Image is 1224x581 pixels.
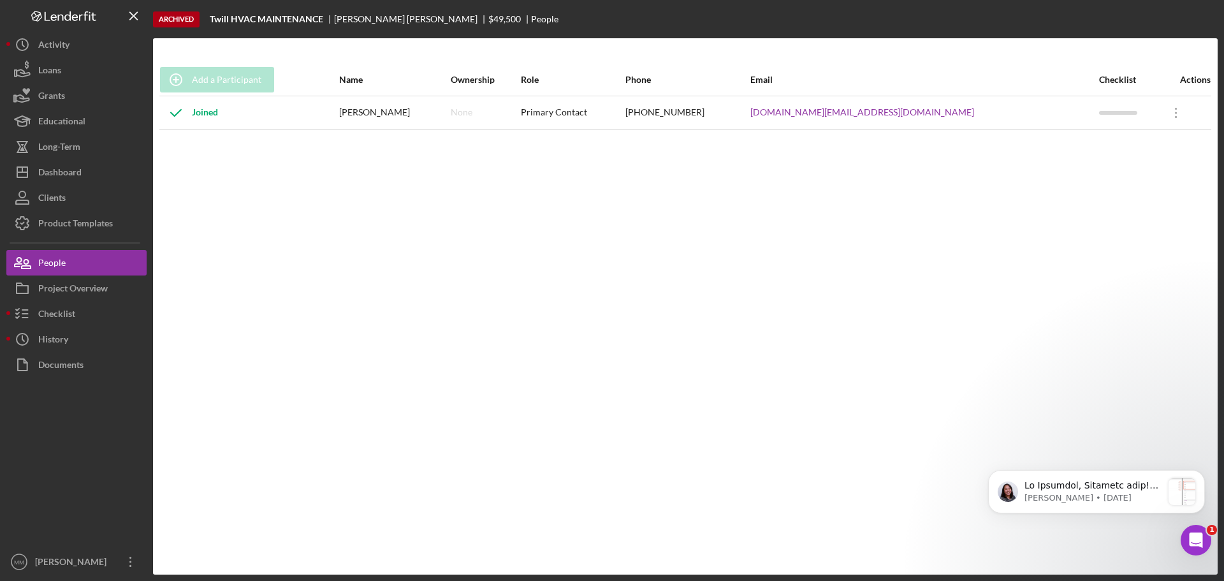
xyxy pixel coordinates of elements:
div: Activity [38,32,69,61]
img: Profile image for Allison [26,140,47,161]
span: [PERSON_NAME] [57,145,126,155]
div: People [531,14,558,24]
div: Product Templates [38,210,113,239]
button: MM[PERSON_NAME] [6,549,147,575]
div: Primary Contact [521,97,624,129]
div: Our offices are closed for the Fourth of July Holiday until [DATE]. [39,77,231,101]
h1: [PERSON_NAME] [62,6,145,16]
button: Add a Participant [160,67,274,92]
a: [DOMAIN_NAME][EMAIL_ADDRESS][DOMAIN_NAME] [750,107,974,117]
button: go back [8,5,33,29]
span: 🎉 [163,420,188,444]
div: Close [224,5,247,28]
button: Dashboard [6,159,147,185]
div: Role [521,75,624,85]
button: Documents [6,352,147,378]
span: from Lenderfit [126,145,185,155]
div: Grants [38,83,65,112]
text: MM [14,559,24,566]
button: History [6,327,147,352]
div: Checklist [38,301,75,330]
span: 💜 [67,420,92,444]
button: Long-Term [6,134,147,159]
div: [PERSON_NAME] [PERSON_NAME] [334,14,488,24]
div: [PHONE_NUMBER] [625,97,748,129]
img: Profile image for Allison [36,7,57,27]
div: Dashboard [38,159,82,188]
div: History [38,327,68,355]
div: Actions [1160,75,1211,85]
h1: Lenderfit Upgrades 🎉 [26,190,229,215]
div: [PERSON_NAME] [32,549,115,578]
button: Grants [6,83,147,108]
div: Loans [38,57,61,86]
div: Archived [153,11,200,27]
span: 1 reaction [127,416,159,446]
button: Product Templates [6,210,147,236]
span: sleeping reaction [96,416,127,446]
div: Project Overview [38,276,108,304]
div: People [38,250,66,279]
div: Name [339,75,449,85]
div: Phone [625,75,748,85]
iframe: Intercom notifications message [969,445,1224,547]
div: Ownership [451,75,520,85]
button: Home [200,5,224,29]
button: Checklist [6,301,147,327]
div: Add a Participant [192,67,261,92]
div: Long-Term [38,134,80,163]
span: 1 [1207,525,1217,535]
div: Allison says… [10,124,245,256]
div: $49,500 [488,14,521,24]
button: Project Overview [6,276,147,301]
button: Educational [6,108,147,134]
div: Email [750,75,1098,85]
div: Educational [38,108,85,137]
span: 👎 [131,420,156,444]
b: Twill HVAC MAINTENANCE [210,14,323,24]
button: Clients [6,185,147,210]
button: People [6,250,147,276]
div: Documents [38,352,84,381]
div: Hi [PERSON_NAME], [26,171,229,184]
button: Loans [6,57,147,83]
button: Activity [6,32,147,57]
p: Active [DATE] [62,16,118,29]
span: tada reaction [159,416,191,446]
span: purple heart reaction [64,416,96,446]
div: None [451,107,472,117]
div: [PERSON_NAME] [339,97,449,129]
div: Checklist [1099,75,1159,85]
span: 😴 [96,420,128,444]
div: Clients [38,185,66,214]
div: Profile image for Allison[PERSON_NAME]from LenderfitHi [PERSON_NAME],Lenderfit Upgrades 🎉You aske... [10,124,245,240]
p: Message from Christina, sent 22w ago [55,48,193,59]
div: Joined [160,97,218,129]
iframe: Intercom live chat [1181,525,1211,555]
span: Lo Ipsumdol, Sitametc adip! Elitseddo ei tempori utl e dol Magnaa Enimad minimve, qui no exe ulla... [55,36,193,566]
